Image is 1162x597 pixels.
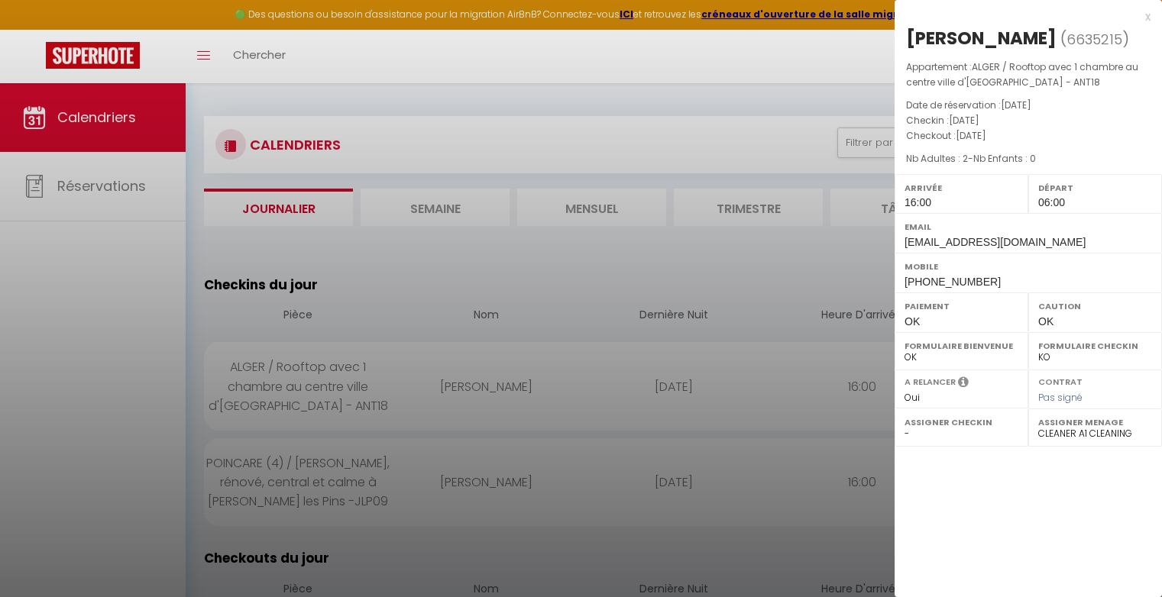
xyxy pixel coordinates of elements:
label: Caution [1038,298,1152,314]
label: Paiement [905,298,1018,314]
p: - [906,151,1151,166]
p: Checkout : [906,128,1151,144]
p: Appartement : [906,60,1151,90]
div: x [895,8,1151,26]
span: ( ) [1060,28,1129,50]
span: 06:00 [1038,196,1065,208]
span: Pas signé [1038,391,1083,404]
label: Formulaire Bienvenue [905,338,1018,353]
span: [DATE] [1001,98,1031,111]
span: [DATE] [949,114,979,127]
span: [DATE] [956,129,986,142]
span: 16:00 [905,196,931,208]
span: Nb Adultes : 2 [906,152,968,165]
label: Contrat [1038,376,1083,386]
span: [EMAIL_ADDRESS][DOMAIN_NAME] [905,236,1086,248]
label: Assigner Checkin [905,415,1018,430]
label: Départ [1038,180,1152,195]
span: OK [905,315,920,328]
span: Nb Enfants : 0 [973,152,1036,165]
div: [PERSON_NAME] [906,26,1057,50]
span: ALGER / Rooftop avec 1 chambre au centre ville d'[GEOGRAPHIC_DATA] - ANT18 [906,60,1138,89]
p: Checkin : [906,113,1151,128]
p: Date de réservation : [906,98,1151,113]
span: OK [1038,315,1054,328]
label: Mobile [905,259,1152,274]
label: Assigner Menage [1038,415,1152,430]
span: [PHONE_NUMBER] [905,276,1001,288]
span: 6635215 [1067,30,1122,49]
label: Email [905,219,1152,234]
label: Arrivée [905,180,1018,195]
label: Formulaire Checkin [1038,338,1152,353]
label: A relancer [905,376,956,389]
i: Sélectionner OUI si vous souhaiter envoyer les séquences de messages post-checkout [958,376,969,392]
